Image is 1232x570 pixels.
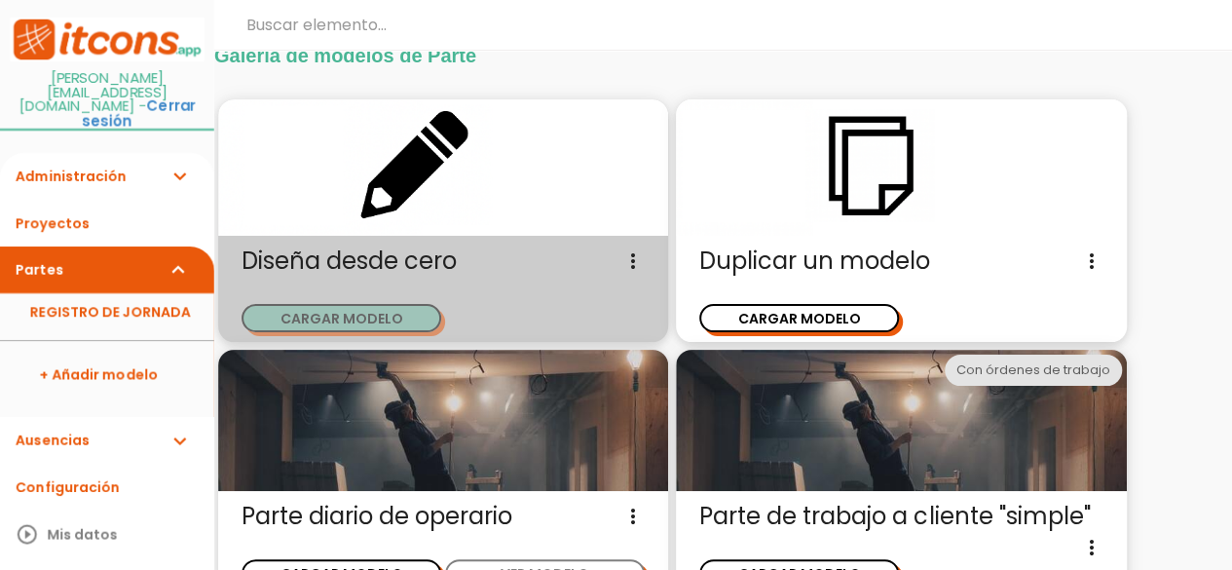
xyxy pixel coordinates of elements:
[168,417,191,464] i: expand_more
[10,351,205,398] a: + Añadir modelo
[10,18,205,61] img: itcons-logo
[16,511,39,557] i: play_circle_outline
[218,99,668,236] img: enblanco.png
[699,246,1102,277] span: Duplicar un modelo
[621,501,645,532] i: more_vert
[82,96,196,131] a: Cerrar sesión
[699,304,899,332] button: CARGAR MODELO
[218,350,668,490] img: partediariooperario.jpg
[242,246,645,277] span: Diseña desde cero
[242,501,645,532] span: Parte diario de operario
[168,153,191,200] i: expand_more
[945,355,1122,386] div: Con órdenes de trabajo
[699,501,1102,532] span: Parte de trabajo a cliente "simple"
[242,304,441,332] button: CARGAR MODELO
[168,247,191,293] i: expand_more
[214,45,1111,66] h2: Galería de modelos de Parte
[621,246,645,277] i: more_vert
[1080,246,1103,277] i: more_vert
[1080,532,1103,563] i: more_vert
[676,350,1126,490] img: partediariooperario.jpg
[676,99,1126,236] img: duplicar.png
